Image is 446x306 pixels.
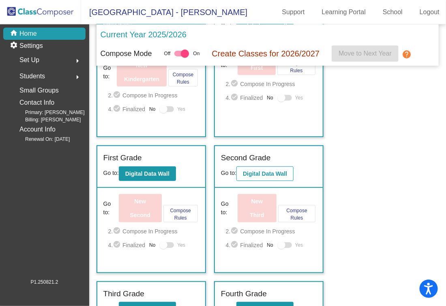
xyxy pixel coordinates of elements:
[103,64,115,81] span: Go to:
[177,240,185,250] span: Yes
[332,45,399,62] button: Move to Next Year
[278,205,315,222] button: Compose Rules
[238,194,277,222] button: New Third
[339,50,392,57] span: Move to Next Year
[125,170,169,177] b: Digital Data Wall
[19,41,43,51] p: Settings
[12,116,81,123] span: Billing: [PERSON_NAME]
[108,91,199,100] span: 2. Compose In Progress
[113,104,122,114] mat-icon: check_circle
[113,91,122,100] mat-icon: check_circle
[221,170,236,176] span: Go to:
[119,166,176,181] button: Digital Data Wall
[230,93,240,103] mat-icon: check_circle
[221,152,271,164] label: Second Grade
[193,50,199,57] span: On
[73,72,82,82] mat-icon: arrow_right
[164,50,171,57] span: Off
[295,240,303,250] span: Yes
[177,104,185,114] span: Yes
[402,50,412,59] mat-icon: help
[376,6,409,19] a: School
[103,200,117,217] span: Go to:
[236,166,294,181] button: Digital Data Wall
[221,200,236,217] span: Go to:
[163,205,198,222] button: Compose Rules
[19,124,56,135] p: Account Info
[221,288,267,300] label: Fourth Grade
[19,29,37,39] p: Home
[12,109,85,116] span: Primary: [PERSON_NAME]
[117,58,167,86] button: New Kindergarten
[10,41,19,51] mat-icon: settings
[113,240,122,250] mat-icon: check_circle
[19,54,39,66] span: Set Up
[295,93,303,103] span: Yes
[101,28,187,41] p: Current Year 2025/2026
[250,198,264,218] b: New Third
[103,152,142,164] label: First Grade
[149,106,155,113] span: No
[19,71,45,82] span: Students
[226,79,317,89] span: 2. Compose In Progress
[230,240,240,250] mat-icon: check_circle
[251,51,263,71] b: New First
[130,198,150,218] b: New Second
[413,6,446,19] a: Logout
[230,79,240,89] mat-icon: check_circle
[119,194,162,222] button: New Second
[226,93,263,103] span: 4. Finalized
[81,6,247,19] span: [GEOGRAPHIC_DATA] - [PERSON_NAME]
[277,58,315,75] button: Compose Rules
[108,104,145,114] span: 4. Finalized
[113,226,122,236] mat-icon: check_circle
[108,240,145,250] span: 4. Finalized
[103,288,144,300] label: Third Grade
[315,6,373,19] a: Learning Portal
[73,56,82,66] mat-icon: arrow_right
[226,226,317,236] span: 2. Compose In Progress
[267,241,273,249] span: No
[212,47,319,60] p: Create Classes for 2026/2027
[12,136,70,143] span: Renewal On: [DATE]
[108,226,199,236] span: 2. Compose In Progress
[19,85,59,96] p: Small Groups
[149,241,155,249] span: No
[243,170,287,177] b: Digital Data Wall
[226,240,263,250] span: 4. Finalized
[10,29,19,39] mat-icon: home
[276,6,311,19] a: Support
[267,94,273,101] span: No
[230,226,240,236] mat-icon: check_circle
[101,48,152,59] p: Compose Mode
[103,170,119,176] span: Go to:
[168,69,197,86] button: Compose Rules
[19,97,54,108] p: Contact Info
